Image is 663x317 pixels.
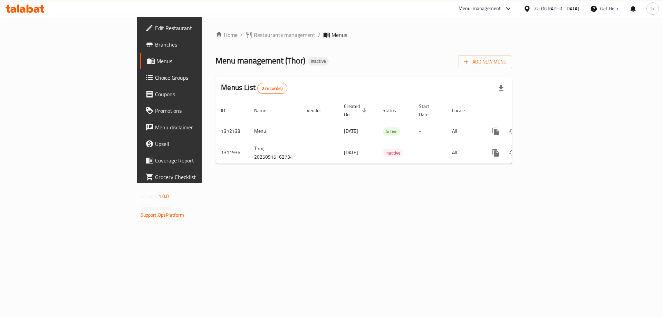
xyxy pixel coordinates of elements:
[140,136,248,152] a: Upsell
[308,57,329,66] div: Inactive
[318,31,320,39] li: /
[155,173,242,181] span: Grocery Checklist
[504,123,521,140] button: Change Status
[446,121,482,142] td: All
[140,152,248,169] a: Coverage Report
[488,145,504,161] button: more
[140,119,248,136] a: Menu disclaimer
[140,169,248,185] a: Grocery Checklist
[155,40,242,49] span: Branches
[413,142,446,164] td: -
[140,102,248,119] a: Promotions
[221,82,287,94] h2: Menus List
[459,4,501,13] div: Menu-management
[156,57,242,65] span: Menus
[459,56,512,68] button: Add New Menu
[155,90,242,98] span: Coupons
[344,102,369,119] span: Created On
[254,31,315,39] span: Restaurants management
[155,107,242,115] span: Promotions
[249,142,301,164] td: Thor, 20250915162734
[155,140,242,148] span: Upsell
[246,31,315,39] a: Restaurants management
[504,145,521,161] button: Change Status
[308,58,329,64] span: Inactive
[140,69,248,86] a: Choice Groups
[383,128,400,136] span: Active
[258,85,287,92] span: 2 record(s)
[331,31,347,39] span: Menus
[651,5,654,12] span: h
[307,106,330,115] span: Vendor
[464,58,507,66] span: Add New Menu
[344,148,358,157] span: [DATE]
[344,127,358,136] span: [DATE]
[155,156,242,165] span: Coverage Report
[482,100,559,121] th: Actions
[140,86,248,102] a: Coupons
[488,123,504,140] button: more
[249,121,301,142] td: Menu
[155,123,242,131] span: Menu disclaimer
[141,210,184,219] a: Support.OpsPlatform
[141,204,172,212] span: Get support on:
[155,73,242,82] span: Choice Groups
[534,5,579,12] div: [GEOGRAPHIC_DATA]
[383,149,403,157] span: Inactive
[413,121,446,142] td: -
[419,102,438,119] span: Start Date
[254,106,275,115] span: Name
[140,20,248,36] a: Edit Restaurant
[140,53,248,69] a: Menus
[158,192,169,201] span: 1.0.0
[383,106,405,115] span: Status
[155,24,242,32] span: Edit Restaurant
[141,192,157,201] span: Version:
[140,36,248,53] a: Branches
[452,106,474,115] span: Locale
[215,100,559,164] table: enhanced table
[383,127,400,136] div: Active
[257,83,287,94] div: Total records count
[446,142,482,164] td: All
[215,53,305,68] span: Menu management ( Thor )
[221,106,234,115] span: ID
[215,31,512,39] nav: breadcrumb
[493,80,509,97] div: Export file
